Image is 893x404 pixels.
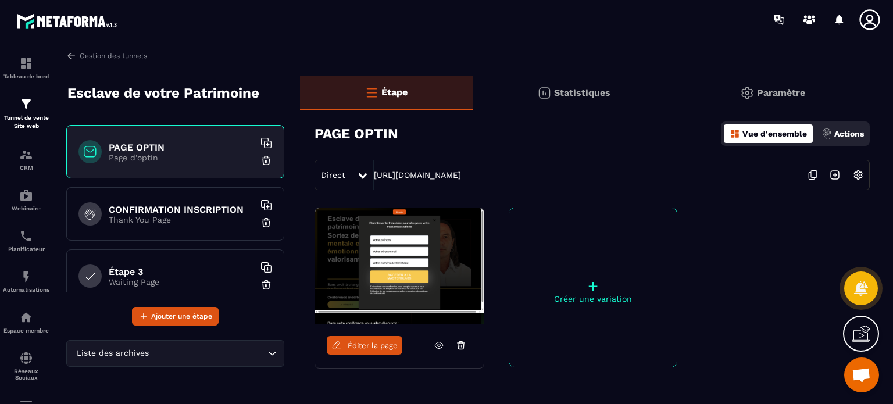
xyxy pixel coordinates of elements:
p: CRM [3,165,49,171]
input: Search for option [151,347,265,360]
img: trash [260,217,272,228]
img: automations [19,270,33,284]
p: Paramètre [757,87,805,98]
p: Vue d'ensemble [742,129,807,138]
a: automationsautomationsEspace membre [3,302,49,342]
img: scheduler [19,229,33,243]
a: social-networksocial-networkRéseaux Sociaux [3,342,49,389]
p: Tunnel de vente Site web [3,114,49,130]
span: Éditer la page [348,341,398,350]
a: automationsautomationsWebinaire [3,180,49,220]
a: Gestion des tunnels [66,51,147,61]
p: Planificateur [3,246,49,252]
p: Automatisations [3,287,49,293]
p: Actions [834,129,864,138]
span: Liste des archives [74,347,151,360]
img: automations [19,188,33,202]
h6: PAGE OPTIN [109,142,254,153]
img: trash [260,155,272,166]
span: Ajouter une étape [151,310,212,322]
p: Waiting Page [109,277,254,287]
span: Direct [321,170,345,180]
p: Page d'optin [109,153,254,162]
img: automations [19,310,33,324]
h3: PAGE OPTIN [315,126,398,142]
img: stats.20deebd0.svg [537,86,551,100]
div: Search for option [66,340,284,367]
img: setting-gr.5f69749f.svg [740,86,754,100]
img: social-network [19,351,33,365]
img: formation [19,148,33,162]
p: Thank You Page [109,215,254,224]
img: setting-w.858f3a88.svg [847,164,869,186]
a: [URL][DOMAIN_NAME] [374,170,461,180]
img: trash [260,279,272,291]
h6: Étape 3 [109,266,254,277]
p: Tableau de bord [3,73,49,80]
a: formationformationTunnel de vente Site web [3,88,49,139]
img: formation [19,56,33,70]
p: Étape [381,87,408,98]
a: formationformationTableau de bord [3,48,49,88]
div: Ouvrir le chat [844,357,879,392]
img: image [315,208,484,324]
p: + [509,278,677,294]
p: Esclave de votre Patrimoine [67,81,259,105]
p: Réseaux Sociaux [3,368,49,381]
h6: CONFIRMATION INSCRIPTION [109,204,254,215]
img: actions.d6e523a2.png [821,128,832,139]
p: Espace membre [3,327,49,334]
img: arrow [66,51,77,61]
img: logo [16,10,121,32]
a: Éditer la page [327,336,402,355]
img: arrow-next.bcc2205e.svg [824,164,846,186]
img: formation [19,97,33,111]
a: automationsautomationsAutomatisations [3,261,49,302]
p: Statistiques [554,87,610,98]
p: Créer une variation [509,294,677,303]
button: Ajouter une étape [132,307,219,326]
a: schedulerschedulerPlanificateur [3,220,49,261]
img: dashboard-orange.40269519.svg [730,128,740,139]
p: Webinaire [3,205,49,212]
a: formationformationCRM [3,139,49,180]
img: bars-o.4a397970.svg [365,85,378,99]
